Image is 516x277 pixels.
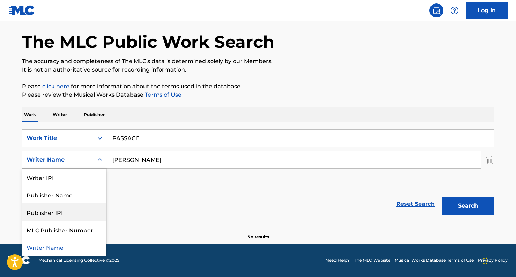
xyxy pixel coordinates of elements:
p: It is not an authoritative source for recording information. [22,66,494,74]
div: Writer Name [22,238,106,256]
a: click here [42,83,69,90]
p: The accuracy and completeness of The MLC's data is determined solely by our Members. [22,57,494,66]
a: Need Help? [325,257,350,263]
button: Search [442,197,494,215]
img: MLC Logo [8,5,35,15]
a: The MLC Website [354,257,390,263]
a: Log In [466,2,508,19]
div: Writer IPI [22,169,106,186]
p: Work [22,107,38,122]
div: Work Title [27,134,89,142]
a: Terms of Use [143,91,182,98]
p: Please for more information about the terms used in the database. [22,82,494,91]
div: 드래그 [483,250,487,271]
div: Writer Name [27,156,89,164]
img: logo [8,256,30,264]
p: Writer [51,107,69,122]
div: Help [448,3,462,17]
p: Publisher [82,107,107,122]
a: Musical Works Database Terms of Use [395,257,474,263]
iframe: Chat Widget [481,244,516,277]
div: MLC Publisher Number [22,221,106,238]
a: Public Search [429,3,443,17]
span: Mechanical Licensing Collective © 2025 [38,257,119,263]
img: Delete Criterion [486,151,494,169]
h1: The MLC Public Work Search [22,31,274,52]
a: Privacy Policy [478,257,508,263]
img: search [432,6,441,15]
div: Publisher IPI [22,203,106,221]
a: Reset Search [393,196,438,212]
p: No results [247,225,269,240]
img: help [450,6,459,15]
div: Publisher Name [22,186,106,203]
p: Please review the Musical Works Database [22,91,494,99]
div: 채팅 위젯 [481,244,516,277]
form: Search Form [22,129,494,218]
